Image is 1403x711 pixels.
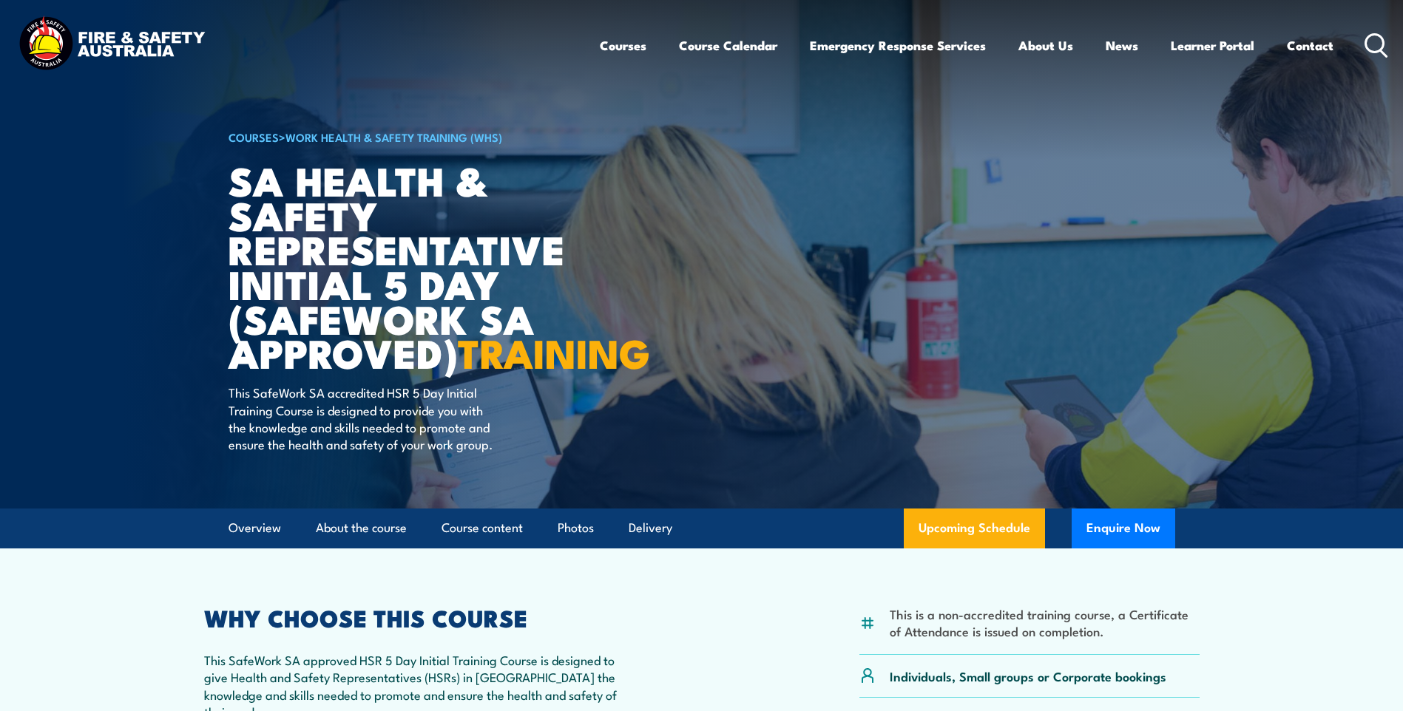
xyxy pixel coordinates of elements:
[229,384,498,453] p: This SafeWork SA accredited HSR 5 Day Initial Training Course is designed to provide you with the...
[1018,26,1073,65] a: About Us
[904,508,1045,548] a: Upcoming Schedule
[600,26,646,65] a: Courses
[810,26,986,65] a: Emergency Response Services
[442,508,523,548] a: Course content
[890,605,1200,640] li: This is a non-accredited training course, a Certificate of Attendance is issued on completion.
[204,607,636,627] h2: WHY CHOOSE THIS COURSE
[229,128,594,146] h6: >
[316,508,407,548] a: About the course
[890,667,1166,684] p: Individuals, Small groups or Corporate bookings
[229,508,281,548] a: Overview
[1106,26,1138,65] a: News
[229,129,279,145] a: COURSES
[679,26,777,65] a: Course Calendar
[629,508,672,548] a: Delivery
[285,129,502,145] a: Work Health & Safety Training (WHS)
[458,321,650,382] strong: TRAINING
[1171,26,1254,65] a: Learner Portal
[1287,26,1333,65] a: Contact
[1072,508,1175,548] button: Enquire Now
[558,508,594,548] a: Photos
[229,163,594,370] h1: SA Health & Safety Representative Initial 5 Day (SafeWork SA Approved)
